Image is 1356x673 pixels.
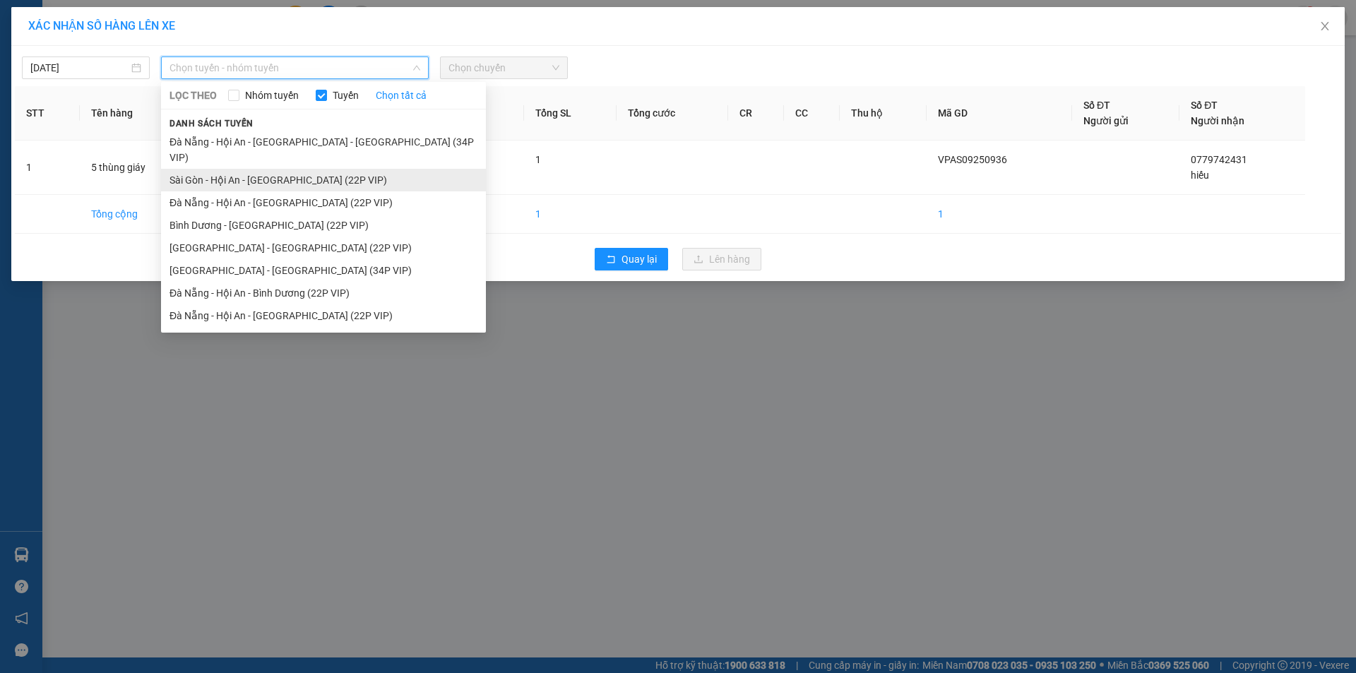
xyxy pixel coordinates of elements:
[524,195,617,234] td: 1
[524,86,617,141] th: Tổng SL
[617,86,727,141] th: Tổng cước
[448,57,559,78] span: Chọn chuyến
[840,86,926,141] th: Thu hộ
[1191,100,1218,111] span: Số ĐT
[161,191,486,214] li: Đà Nẵng - Hội An - [GEOGRAPHIC_DATA] (22P VIP)
[161,259,486,282] li: [GEOGRAPHIC_DATA] - [GEOGRAPHIC_DATA] (34P VIP)
[161,214,486,237] li: Bình Dương - [GEOGRAPHIC_DATA] (22P VIP)
[376,88,427,103] a: Chọn tất cả
[80,141,202,195] td: 5 thùng giáy
[161,131,486,169] li: Đà Nẵng - Hội An - [GEOGRAPHIC_DATA] - [GEOGRAPHIC_DATA] (34P VIP)
[1083,115,1129,126] span: Người gửi
[161,237,486,259] li: [GEOGRAPHIC_DATA] - [GEOGRAPHIC_DATA] (22P VIP)
[1191,154,1247,165] span: 0779742431
[1319,20,1331,32] span: close
[161,117,262,130] span: Danh sách tuyến
[327,88,364,103] span: Tuyến
[28,19,175,32] span: XÁC NHẬN SỐ HÀNG LÊN XE
[682,248,761,270] button: uploadLên hàng
[927,195,1072,234] td: 1
[161,304,486,327] li: Đà Nẵng - Hội An - [GEOGRAPHIC_DATA] (22P VIP)
[728,86,784,141] th: CR
[535,154,541,165] span: 1
[15,86,80,141] th: STT
[1083,100,1110,111] span: Số ĐT
[169,57,420,78] span: Chọn tuyến - nhóm tuyến
[1191,115,1244,126] span: Người nhận
[161,282,486,304] li: Đà Nẵng - Hội An - Bình Dương (22P VIP)
[1305,7,1345,47] button: Close
[938,154,1007,165] span: VPAS09250936
[595,248,668,270] button: rollbackQuay lại
[927,86,1072,141] th: Mã GD
[161,169,486,191] li: Sài Gòn - Hội An - [GEOGRAPHIC_DATA] (22P VIP)
[621,251,657,267] span: Quay lại
[169,88,217,103] span: LỌC THEO
[1191,169,1209,181] span: hiếu
[80,195,202,234] td: Tổng cộng
[784,86,840,141] th: CC
[80,86,202,141] th: Tên hàng
[412,64,421,72] span: down
[606,254,616,266] span: rollback
[239,88,304,103] span: Nhóm tuyến
[15,141,80,195] td: 1
[30,60,129,76] input: 13/09/2025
